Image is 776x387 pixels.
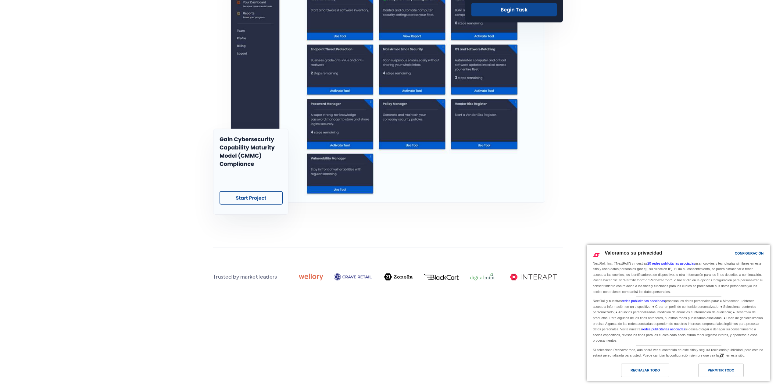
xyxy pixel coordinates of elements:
[622,299,665,303] a: redes publicitarias asociadas
[592,346,765,359] div: Si selecciona Rechazar todo, aún podrá ver el contenido de este sitio y seguirá recibiendo public...
[334,273,373,280] img: Crave Retail logo
[384,273,413,280] img: Zone In logo
[592,260,765,295] div: NextRoll, Inc. ("NextRoll") y nuestras usan cookies y tecnologías similares en este sitio y usan ...
[735,250,763,257] div: Configuración
[591,364,678,380] a: Rechazar todo
[631,367,660,374] div: Rechazar todo
[299,273,323,280] img: Wellory logo
[213,272,277,281] div: Trusted by market leaders
[470,273,495,280] img: Digital Mint logo
[424,273,459,280] img: Black Card logo
[647,262,695,265] a: 20 redes publicitarias asociadas
[678,364,766,380] a: Permitir todo
[724,248,739,260] a: Configuración
[642,327,685,331] a: redes publicitarias asociadas
[213,129,288,215] img: Graphic of CMMC compliance
[592,297,765,344] div: NextRoll y nuestras procesan los datos personales para: ● Almacenar u obtener acceso a informació...
[510,273,557,281] img: Interapt logo
[708,367,734,374] div: Permitir todo
[605,250,662,255] span: Valoramos su privacidad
